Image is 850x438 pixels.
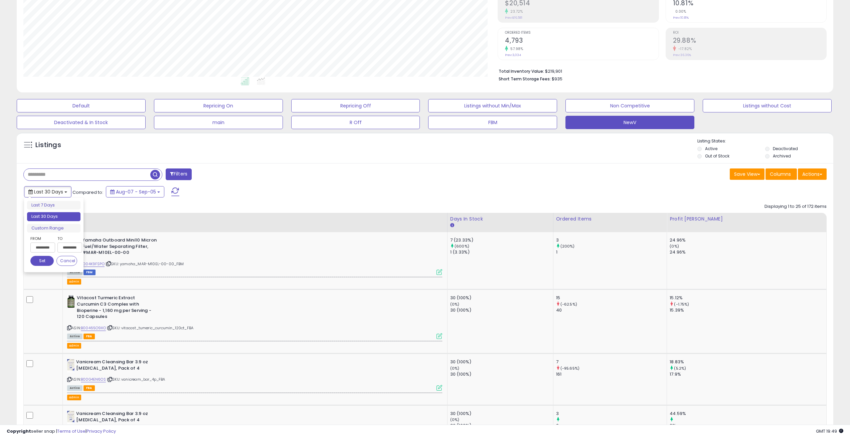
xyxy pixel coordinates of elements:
[499,67,822,75] li: $219,901
[670,244,679,249] small: (0%)
[697,138,833,144] p: Listing States:
[27,212,80,221] li: Last 30 Days
[670,215,824,223] div: Profit [PERSON_NAME]
[83,334,95,339] span: FBA
[670,307,826,313] div: 15.39%
[673,37,826,46] h2: 29.88%
[450,223,454,229] small: Days In Stock.
[705,146,717,151] label: Active
[67,295,75,308] img: 51-vAx5B68L._SL40_.jpg
[107,325,193,331] span: | SKU: vitacost_tumeric_curcumin_120ct_FBA
[87,428,116,434] a: Privacy Policy
[673,16,689,20] small: Prev: 10.81%
[670,359,826,365] div: 18.83%
[565,116,694,129] button: NewV
[67,270,82,275] span: All listings currently available for purchase on Amazon
[450,411,553,417] div: 30 (100%)
[450,366,460,371] small: (0%)
[81,325,106,331] a: B00465O9XO
[72,189,103,195] span: Compared to:
[450,417,460,422] small: (0%)
[770,171,791,177] span: Columns
[556,249,667,255] div: 1
[67,385,82,391] span: All listings currently available for purchase on Amazon
[556,295,667,301] div: 15
[674,366,686,371] small: (5.2%)
[56,256,77,266] button: Cancel
[67,334,82,339] span: All listings currently available for purchase on Amazon
[83,385,95,391] span: FBA
[450,237,553,243] div: 7 (23.33%)
[82,237,163,258] b: Yamaha Outboard Mini10 Micron Fuel/Water Separating Filter, #MAR-M10EL-00-00
[560,366,579,371] small: (-95.65%)
[816,428,843,434] span: 2025-10-6 19:49 GMT
[730,168,764,180] button: Save View
[670,371,826,377] div: 17.9%
[508,46,523,51] small: 57.98%
[116,188,156,195] span: Aug-07 - Sep-05
[676,46,692,51] small: -17.82%
[670,237,826,243] div: 24.96%
[560,302,577,307] small: (-62.5%)
[505,37,658,46] h2: 4,793
[670,411,826,417] div: 44.59%
[166,168,192,180] button: Filters
[67,359,442,390] div: ASIN:
[450,249,553,255] div: 1 (3.33%)
[30,256,54,266] button: Set
[77,295,158,321] b: Vitacost Turmeric Extract Curcumin C3 Complex with Bioperine - 1,160 mg per Serving - 120 Capsules
[24,186,71,197] button: Last 30 Days
[508,9,523,14] small: 23.72%
[81,377,106,382] a: B00G4EN6OS
[703,99,832,112] button: Listings without Cost
[106,186,164,197] button: Aug-07 - Sep-05
[291,99,420,112] button: Repricing Off
[57,235,77,242] label: To
[65,215,445,223] div: Title
[670,295,826,301] div: 15.12%
[505,53,521,57] small: Prev: 3,034
[30,235,54,242] label: From
[81,261,105,267] a: B004K9FSPO
[76,359,157,373] b: Vanicream Cleansing Bar 3.9 oz [MEDICAL_DATA], Pack of 4
[556,237,667,243] div: 3
[67,237,442,274] div: ASIN:
[673,9,686,14] small: 0.00%
[7,428,116,435] div: seller snap | |
[154,116,283,129] button: main
[35,140,61,150] h5: Listings
[107,377,165,382] span: | SKU: vanicream_bar_4p_FBA
[291,116,420,129] button: R Off
[705,153,729,159] label: Out of Stock
[450,215,550,223] div: Days In Stock
[773,146,798,151] label: Deactivated
[67,279,81,285] button: admin
[798,168,827,180] button: Actions
[673,53,691,57] small: Prev: 36.36%
[17,116,146,129] button: Deactivated & In Stock
[556,359,667,365] div: 7
[154,99,283,112] button: Repricing On
[773,153,791,159] label: Archived
[67,359,74,372] img: 41pIRaSgX-L._SL40_.jpg
[556,411,667,417] div: 3
[27,224,80,233] li: Custom Range
[556,307,667,313] div: 40
[428,99,557,112] button: Listings without Min/Max
[76,411,157,425] b: Vanicream Cleansing Bar 3.9 oz [MEDICAL_DATA], Pack of 4
[505,16,522,20] small: Prev: $16,581
[556,215,664,223] div: Ordered Items
[673,31,826,35] span: ROI
[17,99,146,112] button: Default
[67,295,442,338] div: ASIN:
[27,201,80,210] li: Last 7 Days
[67,411,74,424] img: 41pIRaSgX-L._SL40_.jpg
[450,307,553,313] div: 30 (100%)
[106,261,184,267] span: | SKU: yamaha_MAR-M10EL-00-00_FBM
[674,302,689,307] small: (-1.75%)
[766,168,797,180] button: Columns
[428,116,557,129] button: FBM
[7,428,31,434] strong: Copyright
[67,395,81,400] button: admin
[57,428,86,434] a: Terms of Use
